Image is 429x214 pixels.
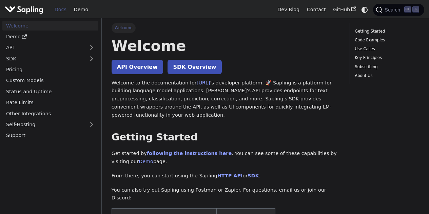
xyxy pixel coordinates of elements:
[303,4,330,15] a: Contact
[2,54,85,63] a: SDK
[355,64,417,70] a: Subscribing
[355,28,417,35] a: Getting Started
[2,32,98,42] a: Demo
[147,151,232,156] a: following the instructions here
[70,4,92,15] a: Demo
[112,37,340,55] h1: Welcome
[139,159,153,164] a: Demo
[355,46,417,52] a: Use Cases
[274,4,303,15] a: Dev Blog
[112,172,340,180] p: From there, you can start using the Sapling or .
[112,131,340,143] h2: Getting Started
[2,131,98,140] a: Support
[2,120,98,130] a: Self-Hosting
[2,21,98,31] a: Welcome
[168,60,221,74] a: SDK Overview
[2,76,98,85] a: Custom Models
[2,98,98,108] a: Rate Limits
[355,55,417,61] a: Key Principles
[2,109,98,118] a: Other Integrations
[85,43,98,53] button: Expand sidebar category 'API'
[197,80,210,85] a: [URL]
[412,6,419,13] kbd: K
[248,173,259,178] a: SDK
[217,173,243,178] a: HTTP API
[112,23,136,33] span: Welcome
[355,37,417,43] a: Code Examples
[112,60,163,74] a: API Overview
[51,4,70,15] a: Docs
[2,86,98,96] a: Status and Uptime
[112,23,340,33] nav: Breadcrumbs
[360,5,370,15] button: Switch between dark and light mode (currently system mode)
[112,150,340,166] p: Get started by . You can see some of these capabilities by visiting our page.
[355,73,417,79] a: About Us
[373,4,424,16] button: Search (Ctrl+K)
[2,43,85,53] a: API
[85,54,98,63] button: Expand sidebar category 'SDK'
[2,65,98,75] a: Pricing
[329,4,359,15] a: GitHub
[112,186,340,202] p: You can also try out Sapling using Postman or Zapier. For questions, email us or join our Discord:
[5,5,46,15] a: Sapling.ai
[383,7,404,13] span: Search
[5,5,43,15] img: Sapling.ai
[112,79,340,119] p: Welcome to the documentation for 's developer platform. 🚀 Sapling is a platform for building lang...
